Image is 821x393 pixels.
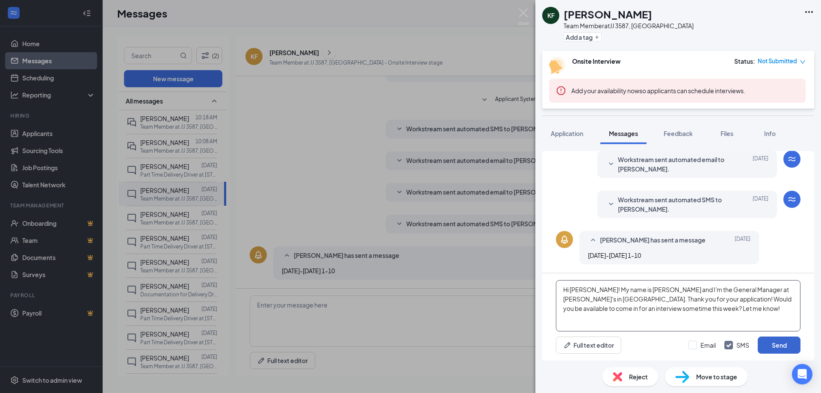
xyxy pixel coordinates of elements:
[753,195,768,214] span: [DATE]
[571,87,745,95] span: so applicants can schedule interviews.
[609,130,638,137] span: Messages
[606,199,616,210] svg: SmallChevronDown
[556,280,800,331] textarea: Hi [PERSON_NAME]! My name is [PERSON_NAME] and I'm the General Manager at [PERSON_NAME]'s in [GEO...
[559,234,570,245] svg: Bell
[734,57,755,65] div: Status :
[588,235,598,245] svg: SmallChevronUp
[735,235,750,245] span: [DATE]
[800,59,806,65] span: down
[629,372,648,381] span: Reject
[594,35,600,40] svg: Plus
[787,154,797,164] svg: WorkstreamLogo
[572,57,620,65] b: Onsite Interview
[588,251,641,259] span: [DATE]-[DATE] 1-10
[571,86,639,95] button: Add your availability now
[551,130,583,137] span: Application
[564,33,602,41] button: PlusAdd a tag
[600,235,706,245] span: [PERSON_NAME] has sent a message
[787,194,797,204] svg: WorkstreamLogo
[564,21,694,30] div: Team Member at JJ 3587, [GEOGRAPHIC_DATA]
[764,130,776,137] span: Info
[758,57,797,65] span: Not Submitted
[606,159,616,169] svg: SmallChevronDown
[618,195,730,214] span: Workstream sent automated SMS to [PERSON_NAME].
[547,11,555,20] div: KF
[556,86,566,96] svg: Error
[664,130,693,137] span: Feedback
[758,337,800,354] button: Send
[618,155,730,174] span: Workstream sent automated email to [PERSON_NAME].
[556,337,621,354] button: Full text editorPen
[563,341,572,349] svg: Pen
[753,155,768,174] span: [DATE]
[721,130,733,137] span: Files
[696,372,737,381] span: Move to stage
[564,7,652,21] h1: [PERSON_NAME]
[792,364,812,384] div: Open Intercom Messenger
[804,7,814,17] svg: Ellipses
